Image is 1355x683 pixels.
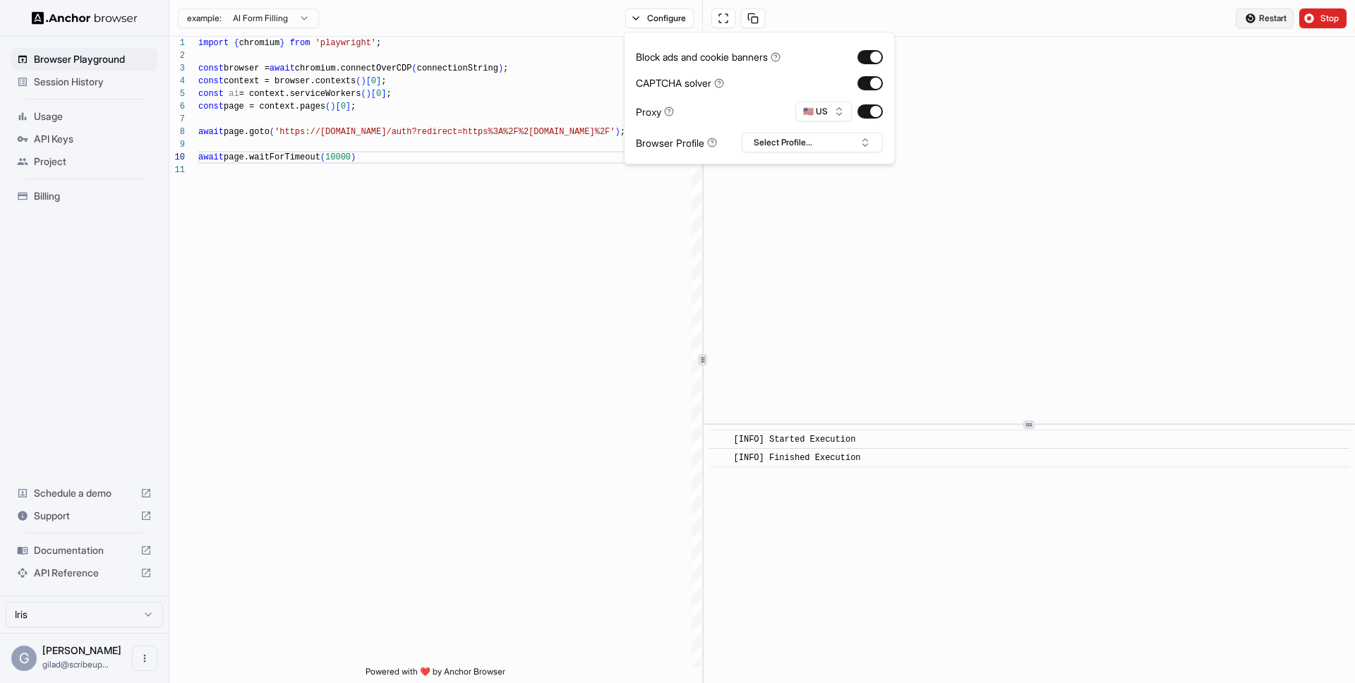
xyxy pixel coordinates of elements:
[411,64,416,73] span: (
[11,562,157,584] div: API Reference
[169,87,185,100] div: 5
[351,152,356,162] span: )
[361,76,366,86] span: )
[498,64,503,73] span: )
[34,509,135,523] span: Support
[11,150,157,173] div: Project
[34,543,135,557] span: Documentation
[371,76,376,86] span: 0
[42,644,121,656] span: Gilad Spitzer
[34,189,152,203] span: Billing
[11,539,157,562] div: Documentation
[625,8,694,28] button: Configure
[34,75,152,89] span: Session History
[636,49,781,64] div: Block ads and cookie banners
[1299,8,1347,28] button: Stop
[132,646,157,671] button: Open menu
[224,64,270,73] span: browser =
[169,113,185,126] div: 7
[716,451,723,465] span: ​
[315,38,376,48] span: 'playwright'
[34,109,152,123] span: Usage
[376,89,381,99] span: 0
[224,76,356,86] span: context = browser.contexts
[270,64,295,73] span: await
[11,105,157,128] div: Usage
[620,127,625,137] span: ;
[320,152,325,162] span: (
[169,138,185,151] div: 9
[169,126,185,138] div: 8
[325,102,330,111] span: (
[636,104,674,119] div: Proxy
[32,11,138,25] img: Anchor Logo
[11,646,37,671] div: G
[11,504,157,527] div: Support
[42,659,109,670] span: gilad@scribeup.io
[239,38,280,48] span: chromium
[716,433,723,447] span: ​
[741,8,765,28] button: Copy session ID
[34,155,152,169] span: Project
[11,185,157,207] div: Billing
[169,164,185,176] div: 11
[198,38,229,48] span: import
[734,453,861,463] span: [INFO] Finished Execution
[503,64,508,73] span: ;
[169,37,185,49] div: 1
[198,102,224,111] span: const
[341,102,346,111] span: 0
[376,38,381,48] span: ;
[381,89,386,99] span: ]
[270,127,275,137] span: (
[229,89,239,99] span: ai
[381,76,386,86] span: ;
[795,102,852,121] button: 🇺🇸 US
[290,38,311,48] span: from
[1236,8,1294,28] button: Restart
[711,8,735,28] button: Open in full screen
[366,76,371,86] span: [
[198,64,224,73] span: const
[169,62,185,75] div: 3
[11,71,157,93] div: Session History
[279,38,284,48] span: }
[169,100,185,113] div: 6
[11,128,157,150] div: API Keys
[1259,13,1287,24] span: Restart
[376,76,381,86] span: ]
[295,64,412,73] span: chromium.connectOverCDP
[335,102,340,111] span: [
[371,89,376,99] span: [
[742,133,883,152] button: Select Profile...
[169,75,185,87] div: 4
[198,127,224,137] span: await
[361,89,366,99] span: (
[325,152,351,162] span: 10000
[224,102,325,111] span: page = context.pages
[34,486,135,500] span: Schedule a demo
[198,152,224,162] span: await
[169,151,185,164] div: 10
[239,89,361,99] span: = context.serviceWorkers
[366,666,505,683] span: Powered with ❤️ by Anchor Browser
[330,102,335,111] span: )
[346,102,351,111] span: ]
[417,64,498,73] span: connectionString
[224,127,270,137] span: page.goto
[529,127,615,137] span: [DOMAIN_NAME]%2F'
[34,566,135,580] span: API Reference
[636,135,717,150] div: Browser Profile
[234,38,239,48] span: {
[386,89,391,99] span: ;
[275,127,529,137] span: 'https://[DOMAIN_NAME]/auth?redirect=https%3A%2F%2
[34,52,152,66] span: Browser Playground
[11,48,157,71] div: Browser Playground
[356,76,361,86] span: (
[198,76,224,86] span: const
[187,13,222,24] span: example:
[11,482,157,504] div: Schedule a demo
[615,127,620,137] span: )
[636,75,724,90] div: CAPTCHA solver
[34,132,152,146] span: API Keys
